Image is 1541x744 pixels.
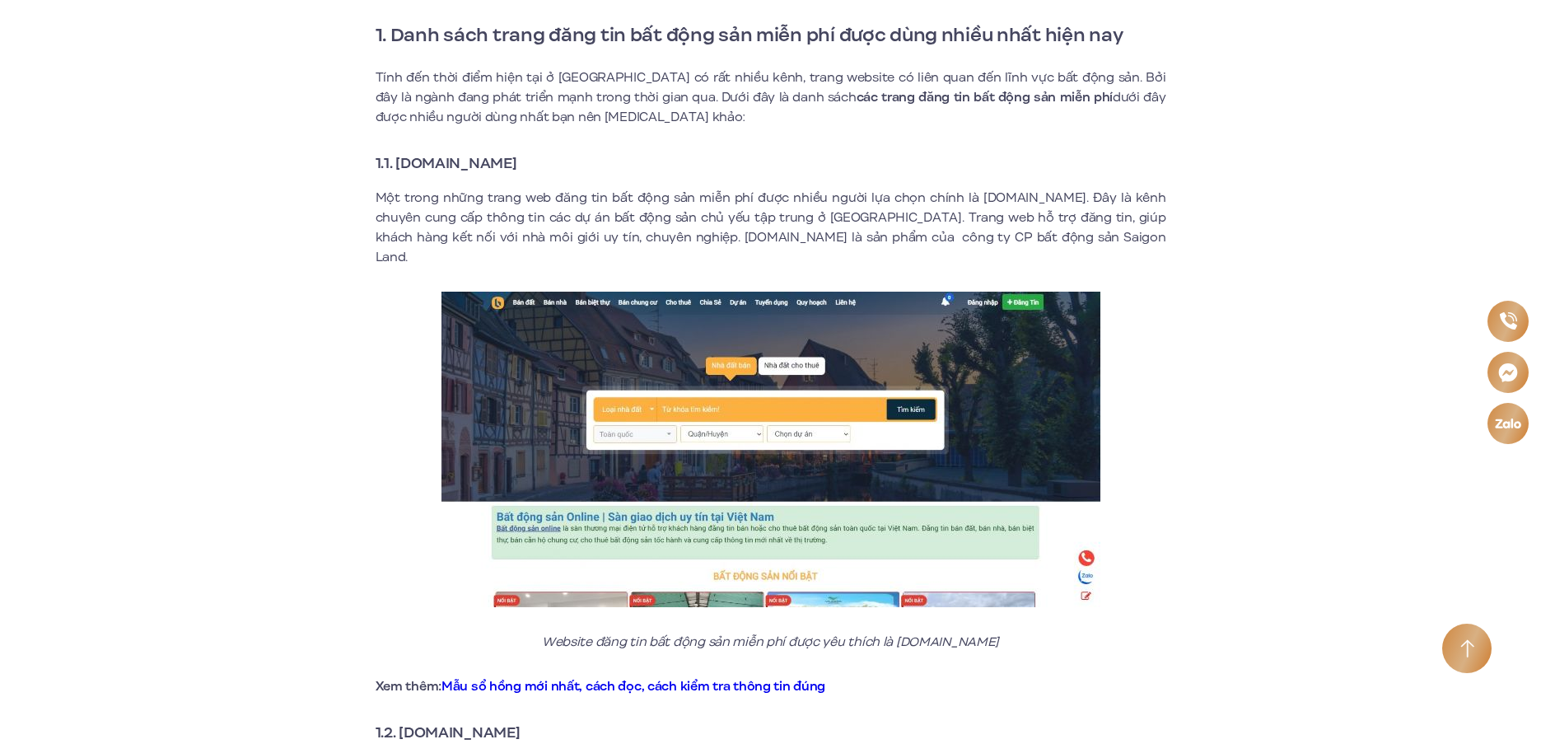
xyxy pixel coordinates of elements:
img: Arrow icon [1460,639,1474,658]
img: Website đăng tin bất động sản miễn phí được yêu thích là Batdongsanonline.vn [441,292,1100,607]
strong: các trang đăng tin bất động sản miễn phí [857,88,1113,106]
p: Tính đến thời điểm hiện tại ở [GEOGRAPHIC_DATA] có rất nhiều kênh, trang website có liên quan đến... [376,68,1166,127]
em: Website đăng tin bất động sản miễn phí được yêu thích là [DOMAIN_NAME] [542,633,999,651]
strong: 1.2. [DOMAIN_NAME] [376,722,521,743]
strong: Xem thêm: [376,677,826,695]
img: Zalo icon [1493,414,1522,431]
img: Phone icon [1497,311,1519,332]
strong: 1.1. [DOMAIN_NAME] [376,152,517,174]
strong: 1. Danh sách trang đăng tin bất động sản miễn phí được dùng nhiều nhất hiện nay [376,21,1123,49]
p: Một trong những trang web đăng tin bất động sản miễn phí được nhiều người lựa chọn chính là [DOMA... [376,188,1166,267]
a: Mẫu sổ hồng mới nhất, cách đọc, cách kiểm tra thông tin đúng [441,677,825,695]
img: Messenger icon [1496,360,1520,384]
